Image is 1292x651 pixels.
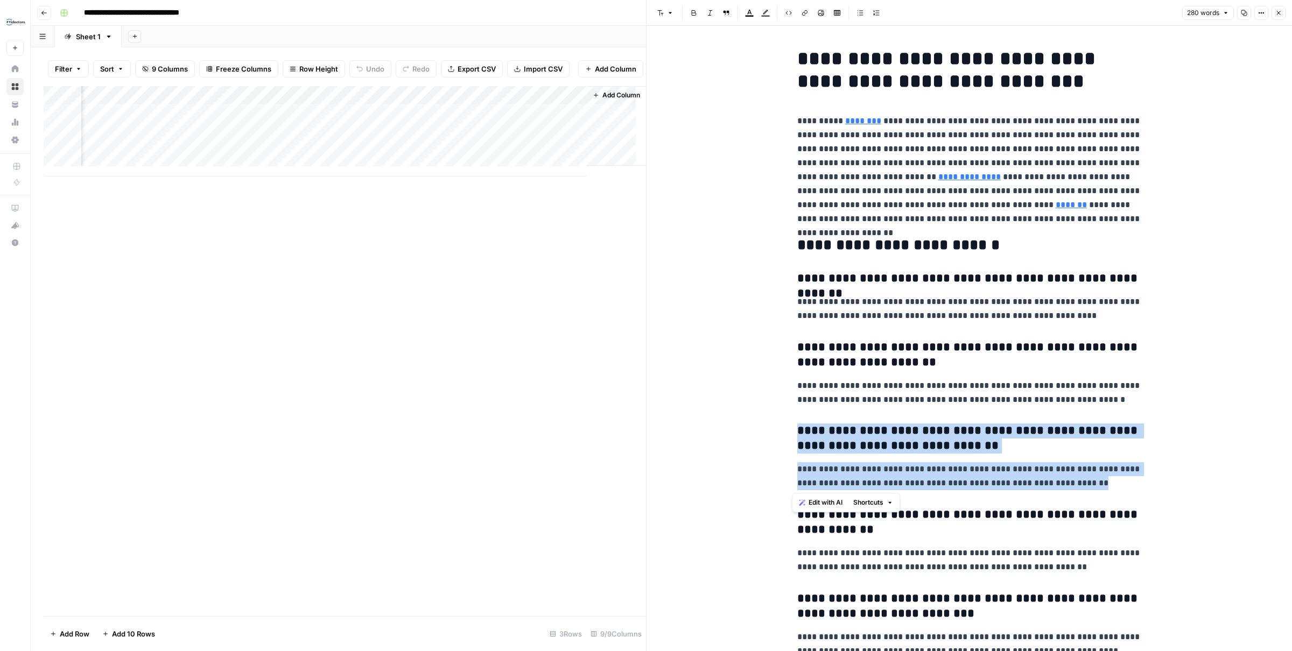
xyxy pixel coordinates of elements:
[44,625,96,642] button: Add Row
[199,60,278,77] button: Freeze Columns
[55,26,122,47] a: Sheet 1
[1187,8,1219,18] span: 280 words
[6,217,24,234] button: What's new?
[507,60,570,77] button: Import CSV
[412,63,430,74] span: Redo
[135,60,195,77] button: 9 Columns
[76,31,101,42] div: Sheet 1
[853,498,883,507] span: Shortcuts
[6,12,26,32] img: FYidoctors Logo
[6,9,24,36] button: Workspace: FYidoctors
[588,88,644,102] button: Add Column
[795,496,847,510] button: Edit with AI
[6,96,24,113] a: Your Data
[55,63,72,74] span: Filter
[216,63,271,74] span: Freeze Columns
[602,90,640,100] span: Add Column
[100,63,114,74] span: Sort
[809,498,842,507] span: Edit with AI
[93,60,131,77] button: Sort
[96,625,161,642] button: Add 10 Rows
[152,63,188,74] span: 9 Columns
[349,60,391,77] button: Undo
[524,63,563,74] span: Import CSV
[849,496,897,510] button: Shortcuts
[595,63,636,74] span: Add Column
[1182,6,1234,20] button: 280 words
[6,78,24,95] a: Browse
[6,131,24,148] a: Settings
[7,217,23,233] div: What's new?
[586,625,646,642] div: 9/9 Columns
[545,625,586,642] div: 3 Rows
[283,60,345,77] button: Row Height
[112,628,155,639] span: Add 10 Rows
[458,63,496,74] span: Export CSV
[578,60,643,77] button: Add Column
[6,200,24,217] a: AirOps Academy
[441,60,503,77] button: Export CSV
[60,628,89,639] span: Add Row
[396,60,437,77] button: Redo
[6,114,24,131] a: Usage
[6,60,24,77] a: Home
[299,63,338,74] span: Row Height
[48,60,89,77] button: Filter
[6,234,24,251] button: Help + Support
[366,63,384,74] span: Undo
